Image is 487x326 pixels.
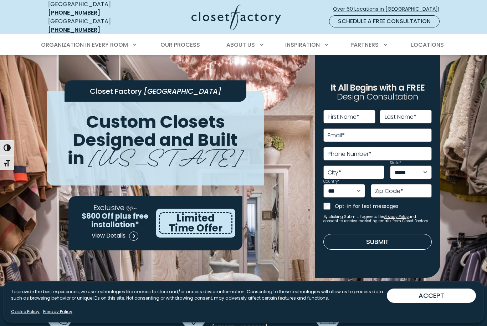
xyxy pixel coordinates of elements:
div: [GEOGRAPHIC_DATA] [48,17,135,34]
span: Exclusive [93,202,124,213]
label: First Name [328,114,359,120]
a: Cookie Policy [11,309,40,315]
span: View Details [92,231,125,240]
span: Offer [126,204,137,211]
span: Limited Time Offer [169,211,222,235]
a: Privacy Policy [43,309,72,315]
label: Opt-in for text messages [335,203,432,210]
span: Over 60 Locations in [GEOGRAPHIC_DATA]! [333,5,445,13]
button: ACCEPT [387,289,476,303]
small: By clicking Submit, I agree to the and consent to receive marketing emails from Closet Factory. [323,215,432,223]
a: Over 60 Locations in [GEOGRAPHIC_DATA]! [333,3,445,15]
nav: Primary Menu [36,35,451,55]
span: $600 Off [82,211,114,221]
img: Closet Factory Logo [191,4,281,30]
span: Inspiration [285,41,320,49]
button: Submit [323,234,432,250]
label: State [390,161,401,165]
label: City [328,170,341,175]
span: Designed and Built in [68,128,238,170]
a: [PHONE_NUMBER] [48,9,100,17]
span: About Us [226,41,255,49]
a: Schedule a Free Consultation [329,15,440,27]
label: Email [328,133,345,138]
span: Organization in Every Room [41,41,128,49]
span: [US_STATE] [88,139,243,171]
span: Design Consultation [337,91,418,103]
label: Phone Number [328,151,371,157]
a: Privacy Policy [384,214,409,219]
label: Country [323,180,339,183]
span: Our Process [160,41,200,49]
a: View Details [91,229,139,243]
label: Zip Code [375,188,403,194]
span: It All Begins with a FREE [330,82,425,93]
span: Closet Factory [90,86,142,96]
a: [PHONE_NUMBER] [48,26,100,34]
span: plus free installation* [91,211,149,230]
span: Partners [350,41,379,49]
p: To provide the best experiences, we use technologies like cookies to store and/or access device i... [11,289,387,301]
span: [GEOGRAPHIC_DATA] [144,86,221,96]
label: Last Name [385,114,416,120]
span: Custom Closets [86,110,225,134]
span: Locations [411,41,444,49]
